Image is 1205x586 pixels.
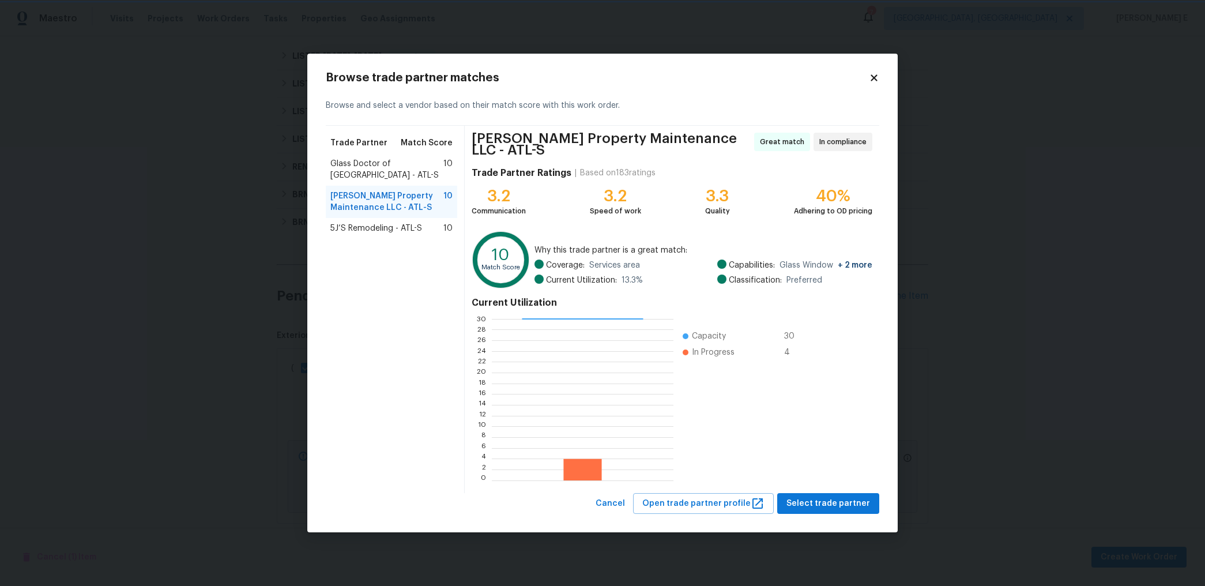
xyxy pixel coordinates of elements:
[477,369,486,376] text: 20
[477,347,486,354] text: 24
[472,167,571,179] h4: Trade Partner Ratings
[472,190,526,202] div: 3.2
[330,137,387,149] span: Trade Partner
[546,275,617,286] span: Current Utilization:
[477,337,486,344] text: 26
[472,133,751,156] span: [PERSON_NAME] Property Maintenance LLC - ATL-S
[326,72,869,84] h2: Browse trade partner matches
[401,137,453,149] span: Match Score
[330,190,443,213] span: [PERSON_NAME] Property Maintenance LLC - ATL-S
[692,330,726,342] span: Capacity
[591,493,630,514] button: Cancel
[534,245,872,256] span: Why this trade partner is a great match:
[729,275,782,286] span: Classification:
[330,223,422,234] span: 5J’S Remodeling - ATL-S
[478,423,486,430] text: 10
[729,260,775,271] span: Capabilities:
[546,260,585,271] span: Coverage:
[481,444,486,451] text: 6
[481,455,486,462] text: 4
[478,358,486,365] text: 22
[596,497,625,511] span: Cancel
[443,223,453,234] span: 10
[794,205,872,217] div: Adhering to OD pricing
[633,493,774,514] button: Open trade partner profile
[760,136,809,148] span: Great match
[492,246,510,262] text: 10
[479,390,486,397] text: 16
[479,380,486,386] text: 18
[705,205,730,217] div: Quality
[692,347,735,358] span: In Progress
[481,264,520,271] text: Match Score
[589,260,640,271] span: Services area
[786,275,822,286] span: Preferred
[784,347,803,358] span: 4
[472,205,526,217] div: Communication
[786,497,870,511] span: Select trade partner
[590,205,641,217] div: Speed of work
[477,315,486,322] text: 30
[443,190,453,213] span: 10
[784,330,803,342] span: 30
[590,190,641,202] div: 3.2
[477,326,486,333] text: 28
[794,190,872,202] div: 40%
[326,86,879,126] div: Browse and select a vendor based on their match score with this work order.
[777,493,879,514] button: Select trade partner
[443,158,453,181] span: 10
[481,476,486,483] text: 0
[819,136,871,148] span: In compliance
[482,466,486,473] text: 2
[479,412,486,419] text: 12
[479,401,486,408] text: 14
[622,275,643,286] span: 13.3 %
[705,190,730,202] div: 3.3
[642,497,765,511] span: Open trade partner profile
[571,167,580,179] div: |
[472,297,872,309] h4: Current Utilization
[481,434,486,441] text: 8
[330,158,443,181] span: Glass Doctor of [GEOGRAPHIC_DATA] - ATL-S
[780,260,872,271] span: Glass Window
[580,167,656,179] div: Based on 183 ratings
[838,261,872,269] span: + 2 more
